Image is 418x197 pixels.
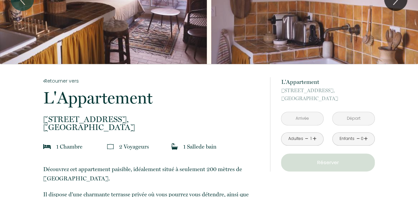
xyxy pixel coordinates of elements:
[313,134,317,144] a: +
[56,142,82,151] p: 1 Chambre
[360,136,364,142] div: 0
[309,136,313,142] div: 1
[356,134,360,144] a: -
[305,134,309,144] a: -
[281,87,375,95] span: [STREET_ADDRESS],
[119,142,149,151] p: 2 Voyageur
[43,90,261,106] p: L'Appartement
[147,143,149,150] span: s
[333,112,374,125] input: Départ
[283,159,372,166] p: Réserver
[281,112,323,125] input: Arrivée
[281,77,375,87] p: L'Appartement
[43,115,261,131] p: [GEOGRAPHIC_DATA]
[43,77,261,85] a: Retourner vers
[281,87,375,102] p: [GEOGRAPHIC_DATA]
[340,136,354,142] div: Enfants
[43,164,261,183] p: Découvrez cet appartement paisible, idéalement situé à seulement 200 mètres de [GEOGRAPHIC_DATA].
[183,142,216,151] p: 1 Salle de bain
[43,115,261,123] span: [STREET_ADDRESS],
[364,134,368,144] a: +
[281,154,375,171] button: Réserver
[107,143,114,150] img: guests
[288,136,303,142] div: Adultes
